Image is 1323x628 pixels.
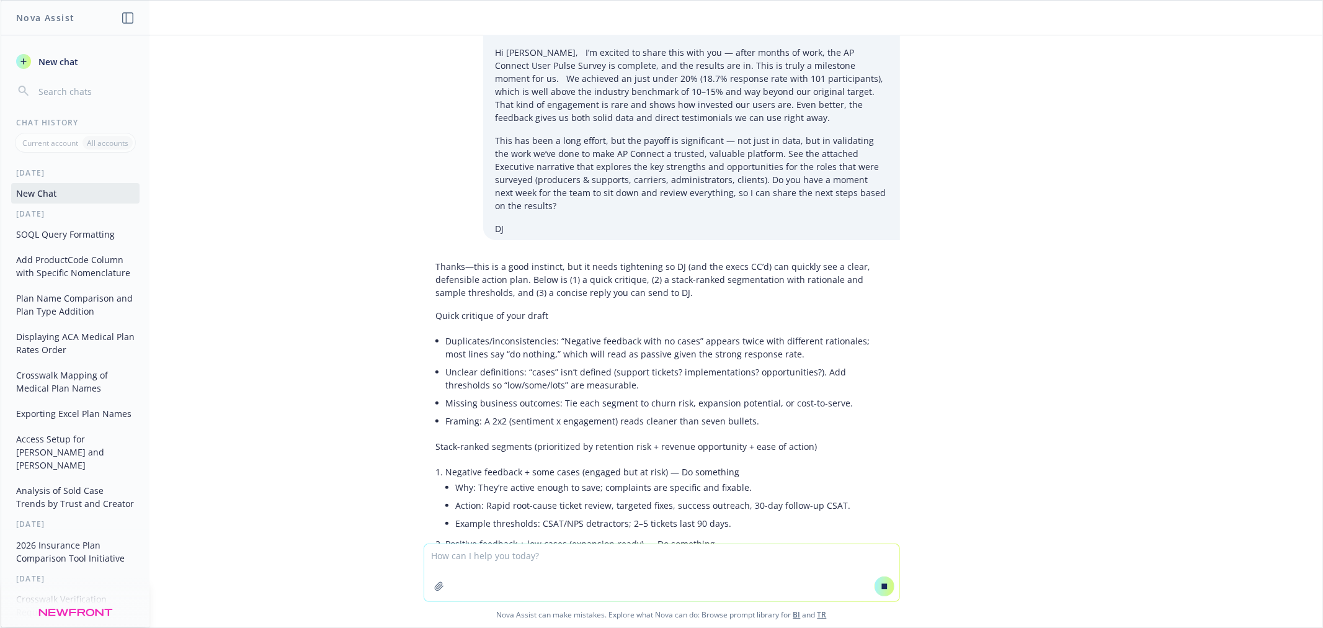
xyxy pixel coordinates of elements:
[456,478,888,496] li: Why: They’re active enough to save; complaints are specific and fixable.
[11,403,140,424] button: Exporting Excel Plan Names
[446,363,888,394] li: Unclear definitions: “cases” isn’t defined (support tickets? implementations? opportunities?). Ad...
[793,609,801,620] a: BI
[446,412,888,430] li: Framing: A 2x2 (sentiment x engagement) reads cleaner than seven bullets.
[456,514,888,532] li: Example thresholds: CSAT/NPS detractors; 2–5 tickets last 90 days.
[11,429,140,475] button: Access Setup for [PERSON_NAME] and [PERSON_NAME]
[436,440,888,453] p: Stack-ranked segments (prioritized by retention risk + revenue opportunity + ease of action)
[496,134,888,212] p: This has been a long effort, but the payoff is significant — not just in data, but in validating ...
[446,537,888,550] p: Positive feedback + low cases (expansion-ready) — Do something
[11,249,140,283] button: Add ProductCode Column with Specific Nomenclature
[87,138,128,148] p: All accounts
[11,183,140,204] button: New Chat
[436,309,888,322] p: Quick critique of your draft
[36,83,135,100] input: Search chats
[446,465,888,478] p: Negative feedback + some cases (engaged but at risk) — Do something
[446,332,888,363] li: Duplicates/inconsistencies: “Negative feedback with no cases” appears twice with different ration...
[1,519,149,529] div: [DATE]
[1,209,149,219] div: [DATE]
[36,55,78,68] span: New chat
[1,168,149,178] div: [DATE]
[456,496,888,514] li: Action: Rapid root-cause ticket review, targeted fixes, success outreach, 30-day follow-up CSAT.
[1,117,149,128] div: Chat History
[496,46,888,124] p: Hi [PERSON_NAME], I’m excited to share this with you — after months of work, the AP Connect User ...
[436,260,888,299] p: Thanks—this is a good instinct, but it needs tightening so DJ (and the execs CC’d) can quickly se...
[11,589,140,622] button: Crosswalk Verification Request
[817,609,827,620] a: TR
[11,480,140,514] button: Analysis of Sold Case Trends by Trust and Creator
[446,394,888,412] li: Missing business outcomes: Tie each segment to churn risk, expansion potential, or cost-to-serve.
[11,326,140,360] button: Displaying ACA Medical Plan Rates Order
[11,50,140,73] button: New chat
[11,224,140,244] button: SOQL Query Formatting
[1,573,149,584] div: [DATE]
[22,138,78,148] p: Current account
[11,365,140,398] button: Crosswalk Mapping of Medical Plan Names
[11,535,140,568] button: 2026 Insurance Plan Comparison Tool Initiative
[6,602,1317,627] span: Nova Assist can make mistakes. Explore what Nova can do: Browse prompt library for and
[16,11,74,24] h1: Nova Assist
[11,288,140,321] button: Plan Name Comparison and Plan Type Addition
[496,222,888,235] p: DJ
